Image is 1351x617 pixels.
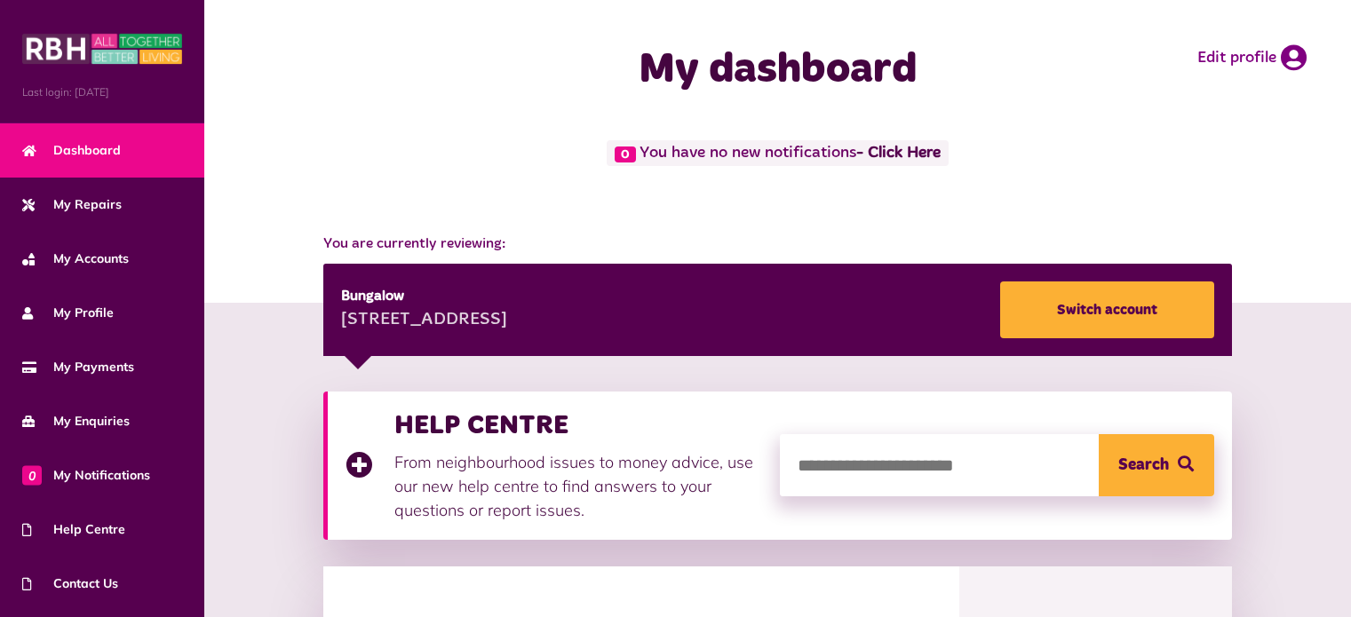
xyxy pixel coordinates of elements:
span: Dashboard [22,141,121,160]
h1: My dashboard [509,44,1047,96]
span: You are currently reviewing: [323,233,1231,255]
span: Search [1118,434,1169,496]
span: 0 [615,146,636,162]
button: Search [1099,434,1214,496]
h3: HELP CENTRE [394,409,762,441]
span: 0 [22,465,42,485]
span: My Profile [22,304,114,322]
span: You have no new notifications [607,140,949,166]
p: From neighbourhood issues to money advice, use our new help centre to find answers to your questi... [394,450,762,522]
span: Last login: [DATE] [22,84,182,100]
span: Contact Us [22,574,118,593]
span: Help Centre [22,520,125,539]
div: [STREET_ADDRESS] [341,307,507,334]
span: My Notifications [22,466,150,485]
span: My Enquiries [22,412,130,431]
img: MyRBH [22,31,182,67]
a: Switch account [1000,281,1214,338]
div: Bungalow [341,286,507,307]
a: Edit profile [1197,44,1307,71]
span: My Payments [22,358,134,376]
span: My Repairs [22,195,122,214]
span: My Accounts [22,249,129,268]
a: - Click Here [856,146,941,162]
